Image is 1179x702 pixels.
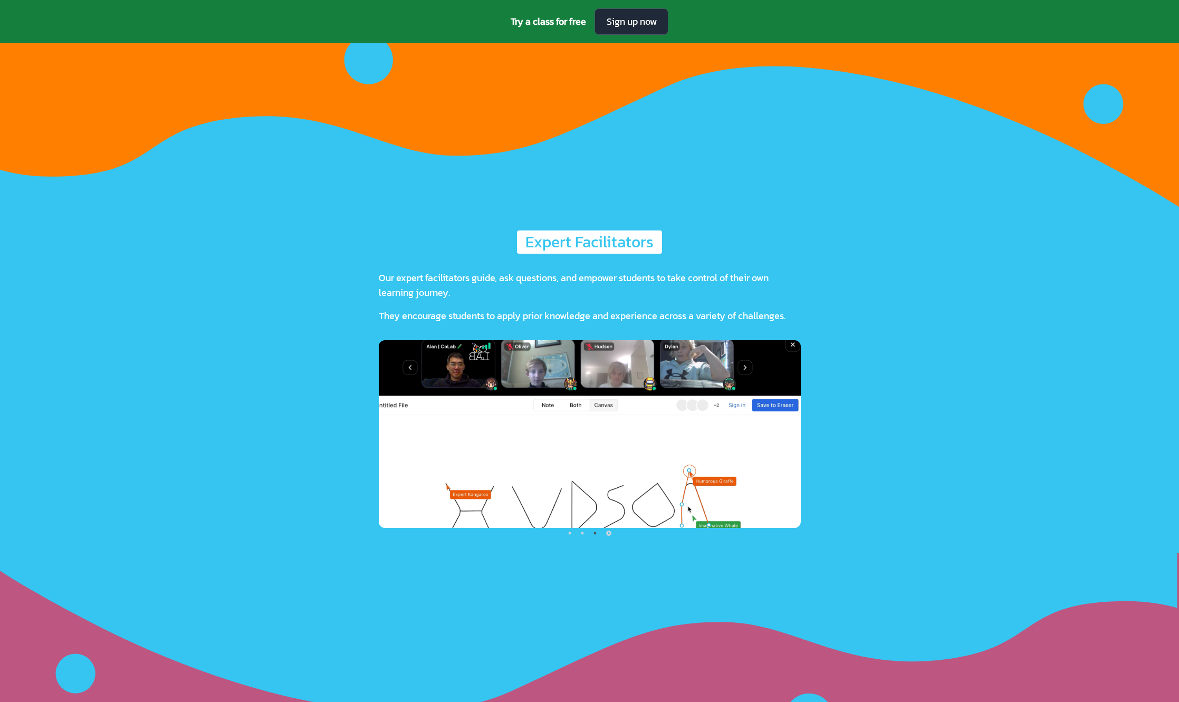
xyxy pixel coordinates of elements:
[379,340,801,528] img: CoLab Product Image
[379,271,801,300] div: Our expert facilitators guide, ask questions, and empower students to take control of their own l...
[525,233,654,252] div: Expert Facilitators
[595,8,668,35] a: Sign up now
[379,309,801,323] div: They encourage students to apply prior knowledge and experience across a variety of challenges.
[511,14,586,29] span: Try a class for free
